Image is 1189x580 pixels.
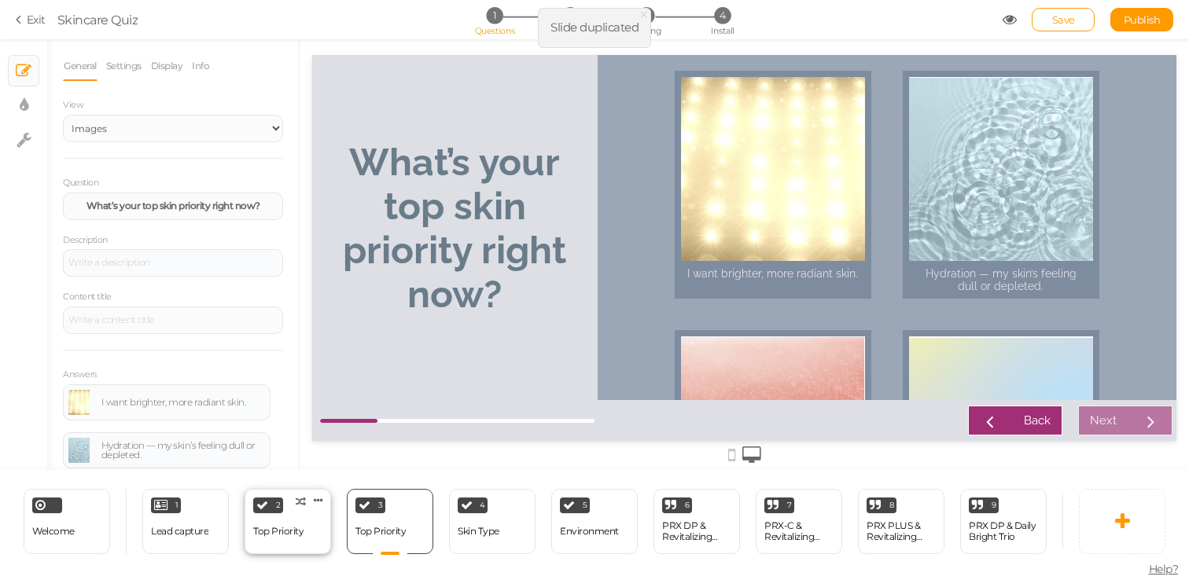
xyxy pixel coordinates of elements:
span: Welcome [32,525,75,537]
div: PRX DP & Revitalizing Duo [662,520,731,542]
span: 9 [992,501,996,509]
span: View [63,99,83,110]
div: 9 PRX DP & Daily Bright Trio [960,489,1047,554]
span: Questions [475,25,515,36]
div: Skincare Quiz [57,10,138,29]
div: Back [712,358,738,373]
div: 6 PRX DP & Revitalizing Duo [653,489,740,554]
span: 3 [378,501,383,509]
div: 2 Top Priority [245,489,331,554]
span: 5 [583,501,587,509]
a: Display [150,51,184,81]
span: Publish [1124,13,1161,26]
div: 4 Skin Type [449,489,536,554]
li: 2 Products [534,7,607,24]
div: Top Priority [253,526,304,537]
span: × [639,3,650,26]
span: 2 [276,501,281,509]
li: 4 Install [686,7,759,24]
strong: What’s your top skin priority right now? [87,200,260,211]
div: 3 Top Priority [347,489,433,554]
div: 5 Environment [551,489,638,554]
span: 4 [480,501,485,509]
div: Environment [560,526,619,537]
div: Skin Type [458,526,499,537]
label: Description [63,235,108,246]
span: Slide duplicated [550,20,639,35]
div: 8 PRX PLUS & Revitalizing Duo [858,489,944,554]
div: I want brighter, more radiant skin. [101,398,265,407]
label: Content title [63,292,112,303]
strong: What’s your top skin priority right now? [31,85,254,261]
span: 7 [787,501,792,509]
div: PRX PLUS & Revitalizing Duo [867,520,936,542]
div: Top Priority [355,526,406,537]
span: 1 [486,7,502,24]
span: Install [711,25,734,36]
li: 3 Linking [610,7,683,24]
div: PRX DP & Daily Bright Trio [969,520,1038,542]
span: 2 [562,7,579,24]
a: Settings [105,51,142,81]
div: Hydration — my skin’s feeling dull or depleted. [603,212,775,237]
a: Info [191,51,210,81]
div: 1 Lead capture [142,489,229,554]
label: Answers [63,369,97,380]
a: General [63,51,98,81]
span: 4 [714,7,731,24]
div: Welcome [24,489,110,554]
div: 10 PRX PLUS & Daily Bright Trio [1062,489,1149,554]
span: Save [1052,13,1075,26]
li: 1 Questions [458,7,531,24]
span: Help? [1149,562,1179,576]
div: 7 PRX-C & Revitalizing Duo [756,489,842,554]
span: Linking [632,25,661,36]
div: Hydration — my skin’s feeling dull or depleted. [101,441,265,460]
span: 8 [889,501,894,509]
a: Exit [16,12,46,28]
label: Question [63,178,98,189]
div: Save [1032,8,1095,31]
div: Lead capture [151,526,208,537]
span: 1 [175,501,179,509]
span: 6 [685,501,690,509]
div: PRX-C & Revitalizing Duo [764,520,834,542]
div: I want brighter, more radiant skin. [375,212,547,225]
